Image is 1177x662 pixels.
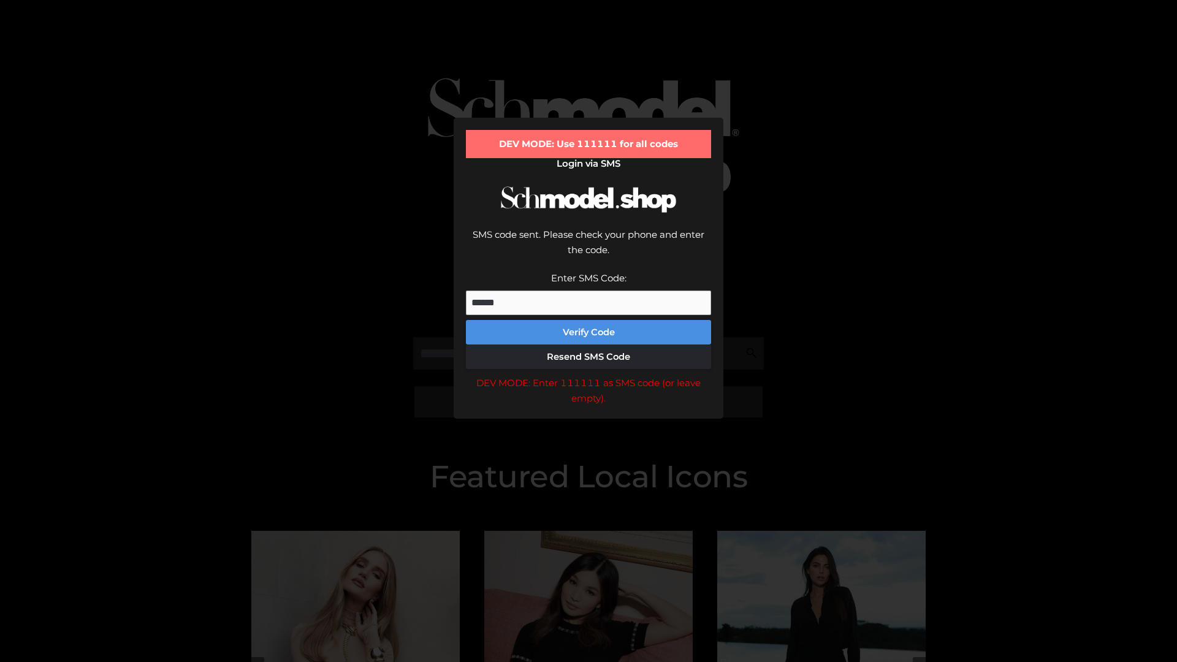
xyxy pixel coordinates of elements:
h2: Login via SMS [466,158,711,169]
div: DEV MODE: Enter 111111 as SMS code (or leave empty). [466,375,711,406]
button: Verify Code [466,320,711,344]
div: DEV MODE: Use 111111 for all codes [466,130,711,158]
label: Enter SMS Code: [551,272,627,284]
div: SMS code sent. Please check your phone and enter the code. [466,227,711,270]
button: Resend SMS Code [466,344,711,369]
img: Schmodel Logo [497,175,680,224]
